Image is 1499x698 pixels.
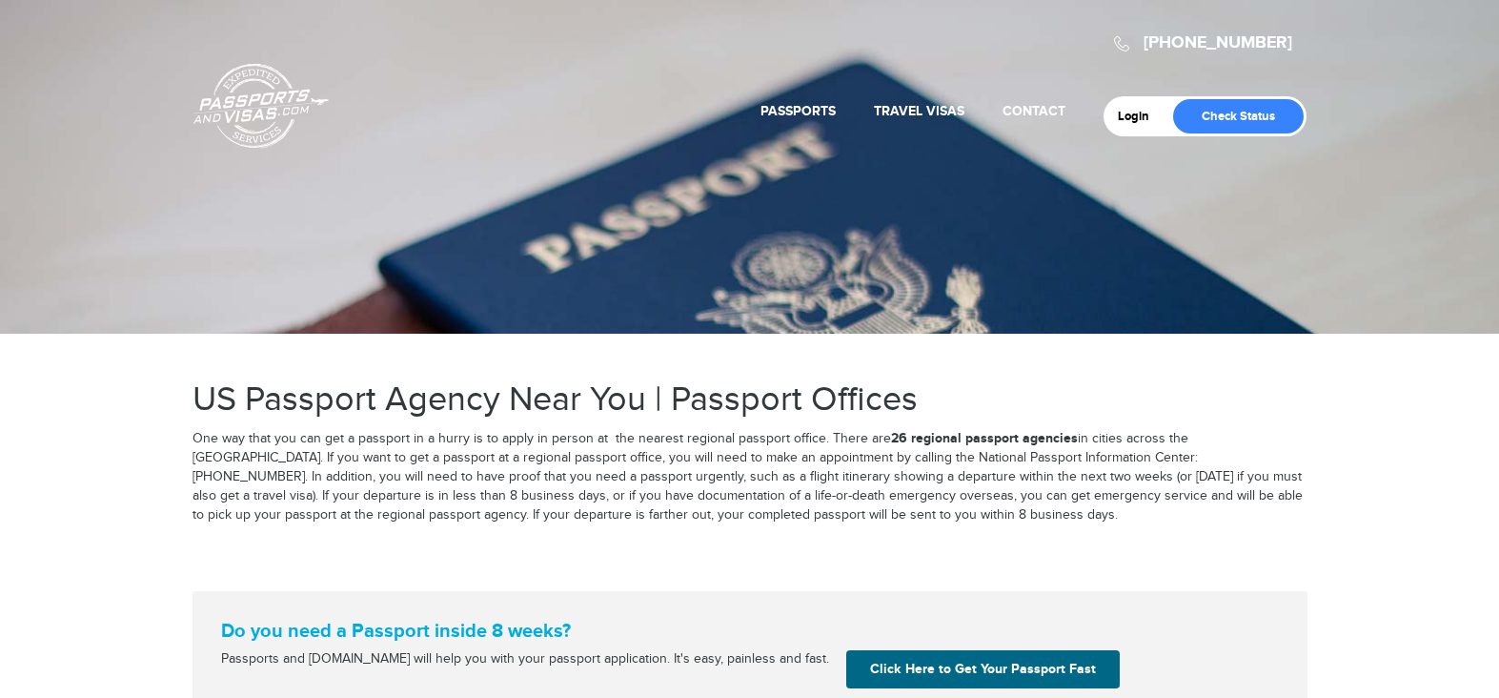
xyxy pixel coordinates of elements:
strong: Do you need a Passport inside 8 weeks? [221,620,1279,643]
strong: 26 regional passport agencies [891,430,1078,446]
p: One way that you can get a passport in a hurry is to apply in person at the nearest regional pass... [192,429,1307,525]
a: Passports & [DOMAIN_NAME] [193,63,329,149]
a: Passports [760,103,836,119]
a: Contact [1003,103,1065,119]
div: Passports and [DOMAIN_NAME] will help you with your passport application. It's easy, painless and... [213,650,840,669]
a: [PHONE_NUMBER] [1144,32,1292,53]
a: Click Here to Get Your Passport Fast [846,650,1120,688]
a: Check Status [1173,99,1304,133]
h1: US Passport Agency Near You | Passport Offices [192,381,1307,420]
a: Login [1118,109,1163,124]
a: Travel Visas [874,103,964,119]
